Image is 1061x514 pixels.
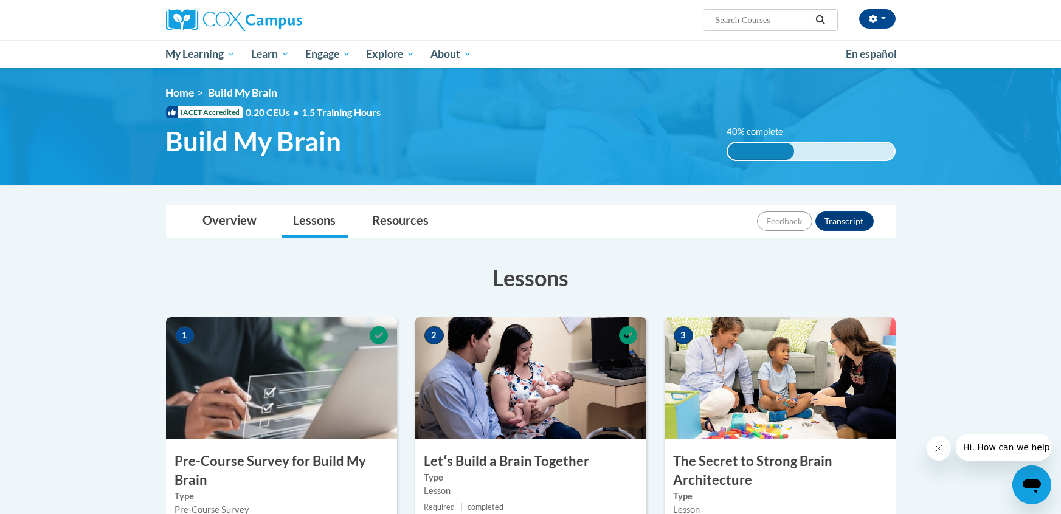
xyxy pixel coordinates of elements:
[7,9,98,18] span: Hi. How can we help?
[158,40,244,68] a: My Learning
[714,13,811,27] input: Search Courses
[166,9,302,31] img: Cox Campus
[424,502,455,512] span: Required
[423,40,480,68] a: About
[859,9,896,29] button: Account Settings
[460,502,463,512] span: |
[358,40,423,68] a: Explore
[243,40,297,68] a: Learn
[166,9,397,31] a: Cox Campus
[811,13,829,27] button: Search
[674,490,886,503] label: Type
[361,205,441,238] a: Resources
[175,490,388,503] label: Type
[175,326,195,344] span: 1
[166,262,896,293] h3: Lessons
[838,41,905,67] a: En español
[415,452,646,471] h3: Letʹs Build a Brain Together
[246,106,302,119] span: 0.20 CEUs
[728,143,794,160] div: 40% complete
[251,47,289,61] span: Learn
[166,317,397,439] img: Course Image
[166,86,195,99] a: Home
[665,317,896,439] img: Course Image
[166,106,243,118] span: IACET Accredited
[424,326,444,344] span: 2
[815,211,874,231] button: Transcript
[430,47,472,61] span: About
[166,452,397,490] h3: Pre-Course Survey for Build My Brain
[674,326,693,344] span: 3
[165,47,235,61] span: My Learning
[424,484,637,498] div: Lesson
[305,47,351,61] span: Engage
[302,106,381,118] span: 1.5 Training Hours
[757,211,812,231] button: Feedback
[665,452,896,490] h3: The Secret to Strong Brain Architecture
[846,47,897,60] span: En español
[956,434,1051,461] iframe: Message from company
[297,40,359,68] a: Engage
[468,502,503,512] span: completed
[415,317,646,439] img: Course Image
[927,436,951,461] iframe: Close message
[366,47,415,61] span: Explore
[148,40,914,68] div: Main menu
[424,471,637,484] label: Type
[282,205,348,238] a: Lessons
[209,86,278,99] span: Build My Brain
[1012,465,1051,504] iframe: Button to launch messaging window
[191,205,269,238] a: Overview
[294,106,299,118] span: •
[166,125,342,157] span: Build My Brain
[727,125,797,139] label: 40% complete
